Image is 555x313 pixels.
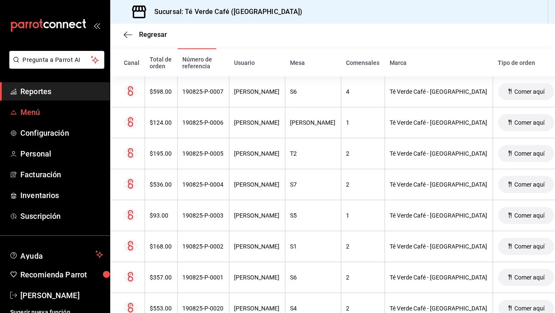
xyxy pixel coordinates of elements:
[183,243,224,250] div: 190825-P-0002
[150,243,172,250] div: $168.00
[390,212,488,219] div: Té Verde Café - [GEOGRAPHIC_DATA]
[234,59,280,66] div: Usuario
[183,274,224,281] div: 190825-P-0001
[290,119,336,126] div: [PERSON_NAME]
[234,212,280,219] div: [PERSON_NAME]
[150,119,172,126] div: $124.00
[182,56,224,70] div: Número de referencia
[346,119,379,126] div: 1
[390,181,488,188] div: Té Verde Café - [GEOGRAPHIC_DATA]
[290,150,336,157] div: T2
[183,119,224,126] div: 190825-P-0006
[150,150,172,157] div: $195.00
[6,61,104,70] a: Pregunta a Parrot AI
[346,212,379,219] div: 1
[511,274,548,281] span: Comer aquí
[150,88,172,95] div: $598.00
[511,212,548,219] span: Comer aquí
[20,269,103,280] span: Recomienda Parrot
[93,22,100,29] button: open_drawer_menu
[234,243,280,250] div: [PERSON_NAME]
[234,88,280,95] div: [PERSON_NAME]
[23,56,91,64] span: Pregunta a Parrot AI
[20,210,103,222] span: Suscripción
[124,59,139,66] div: Canal
[290,181,336,188] div: S7
[346,181,379,188] div: 2
[150,212,172,219] div: $93.00
[20,290,103,301] span: [PERSON_NAME]
[20,190,103,201] span: Inventarios
[183,150,224,157] div: 190825-P-0005
[511,305,548,312] span: Comer aquí
[183,212,224,219] div: 190825-P-0003
[234,181,280,188] div: [PERSON_NAME]
[20,249,92,260] span: Ayuda
[346,305,379,312] div: 2
[20,169,103,180] span: Facturación
[124,31,167,39] button: Regresar
[150,305,172,312] div: $553.00
[390,274,488,281] div: Té Verde Café - [GEOGRAPHIC_DATA]
[148,7,303,17] h3: Sucursal: Té Verde Café ([GEOGRAPHIC_DATA])
[183,88,224,95] div: 190825-P-0007
[290,305,336,312] div: S4
[234,305,280,312] div: [PERSON_NAME]
[346,88,379,95] div: 4
[20,148,103,159] span: Personal
[390,119,488,126] div: Té Verde Café - [GEOGRAPHIC_DATA]
[183,181,224,188] div: 190825-P-0004
[290,59,336,66] div: Mesa
[346,59,379,66] div: Comensales
[390,243,488,250] div: Té Verde Café - [GEOGRAPHIC_DATA]
[290,243,336,250] div: S1
[183,305,224,312] div: 190825-P-0020
[234,150,280,157] div: [PERSON_NAME]
[346,150,379,157] div: 2
[511,119,548,126] span: Comer aquí
[511,88,548,95] span: Comer aquí
[511,243,548,250] span: Comer aquí
[234,119,280,126] div: [PERSON_NAME]
[234,274,280,281] div: [PERSON_NAME]
[150,274,172,281] div: $357.00
[20,127,103,139] span: Configuración
[290,212,336,219] div: S5
[150,181,172,188] div: $536.00
[20,106,103,118] span: Menú
[290,274,336,281] div: S6
[346,243,379,250] div: 2
[511,181,548,188] span: Comer aquí
[390,305,488,312] div: Té Verde Café - [GEOGRAPHIC_DATA]
[390,150,488,157] div: Té Verde Café - [GEOGRAPHIC_DATA]
[390,88,488,95] div: Té Verde Café - [GEOGRAPHIC_DATA]
[390,59,488,66] div: Marca
[150,56,172,70] div: Total de orden
[139,31,167,39] span: Regresar
[290,88,336,95] div: S6
[346,274,379,281] div: 2
[20,86,103,97] span: Reportes
[511,150,548,157] span: Comer aquí
[498,59,554,66] div: Tipo de orden
[9,51,104,69] button: Pregunta a Parrot AI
